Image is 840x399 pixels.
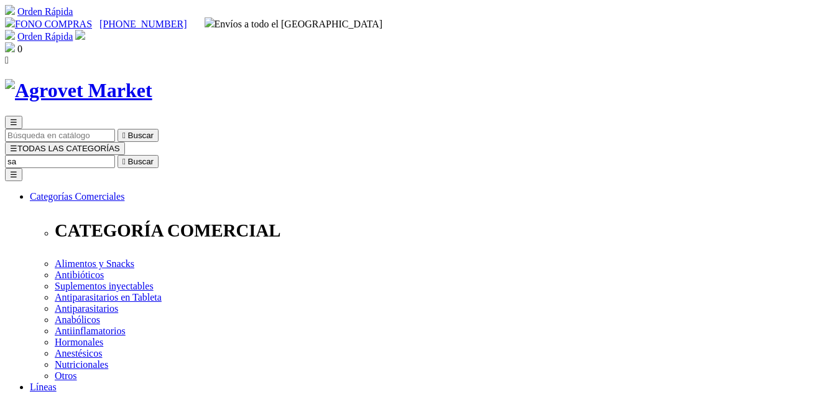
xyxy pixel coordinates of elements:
span: ☰ [10,118,17,127]
button: ☰ [5,168,22,181]
img: delivery-truck.svg [205,17,215,27]
button: ☰TODAS LAS CATEGORÍAS [5,142,125,155]
img: user.svg [75,30,85,40]
button: ☰ [5,116,22,129]
img: shopping-cart.svg [5,5,15,15]
i:  [122,157,126,166]
input: Buscar [5,129,115,142]
a: [PHONE_NUMBER] [99,19,187,29]
p: CATEGORÍA COMERCIAL [55,220,835,241]
button:  Buscar [118,129,159,142]
span: ☰ [10,144,17,153]
img: shopping-cart.svg [5,30,15,40]
i:  [5,55,9,65]
a: Orden Rápida [17,6,73,17]
span: Buscar [128,157,154,166]
button:  Buscar [118,155,159,168]
i:  [122,131,126,140]
a: Acceda a su cuenta de cliente [75,31,85,42]
img: Agrovet Market [5,79,152,102]
span: Buscar [128,131,154,140]
img: phone.svg [5,17,15,27]
a: Alimentos y Snacks [55,258,134,269]
span: Envíos a todo el [GEOGRAPHIC_DATA] [205,19,383,29]
a: Orden Rápida [17,31,73,42]
iframe: Brevo live chat [6,264,215,393]
a: FONO COMPRAS [5,19,92,29]
span: 0 [17,44,22,54]
a: Categorías Comerciales [30,191,124,202]
input: Buscar [5,155,115,168]
img: shopping-bag.svg [5,42,15,52]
